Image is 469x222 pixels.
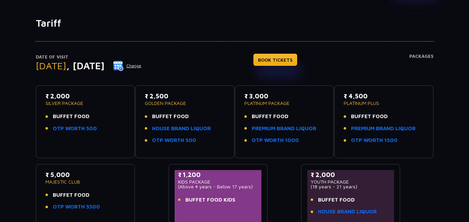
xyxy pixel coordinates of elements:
a: OTP WORTH 1000 [252,136,299,144]
a: OTP WORTH 500 [53,125,97,133]
span: BUFFET FOOD KIDS [185,196,235,204]
p: ₹ 3,000 [244,91,325,101]
p: ₹ 5,000 [45,170,126,179]
button: Change [113,60,142,71]
p: YOUTH PACKAGE [311,179,391,184]
span: BUFFET FOOD [53,113,90,121]
p: PLATINUM PLUS [344,101,424,106]
a: BOOK TICKETS [253,54,297,66]
p: Date of Visit [36,54,142,61]
p: ₹ 2,500 [145,91,225,101]
span: BUFFET FOOD [351,113,388,121]
a: HOUSE BRAND LIQUOR [152,125,211,133]
p: (Above 4 years - Below 17 years) [178,184,258,189]
p: SILVER PACKAGE [45,101,126,106]
p: ₹ 1,200 [178,170,258,179]
p: GOLDEN PACKAGE [145,101,225,106]
h4: Packages [409,54,434,79]
a: OTP WORTH 5500 [53,203,100,211]
span: , [DATE] [66,60,104,71]
span: BUFFET FOOD [318,196,355,204]
p: ₹ 2,000 [45,91,126,101]
a: OTP WORTH 500 [152,136,196,144]
p: PLATINUM PACKAGE [244,101,325,106]
p: ₹ 2,000 [311,170,391,179]
a: PREMIUM BRAND LIQUOR [351,125,416,133]
span: BUFFET FOOD [53,191,90,199]
a: HOUSE BRAND LIQUOR [318,208,377,216]
p: KIDS PACKAGE [178,179,258,184]
a: OTP WORTH 1500 [351,136,397,144]
span: BUFFET FOOD [252,113,288,121]
span: BUFFET FOOD [152,113,189,121]
h1: Tariff [36,17,434,29]
p: MAJESTIC CLUB [45,179,126,184]
span: [DATE] [36,60,66,71]
a: PREMIUM BRAND LIQUOR [252,125,316,133]
p: ₹ 4,500 [344,91,424,101]
p: (18 years - 21 years) [311,184,391,189]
